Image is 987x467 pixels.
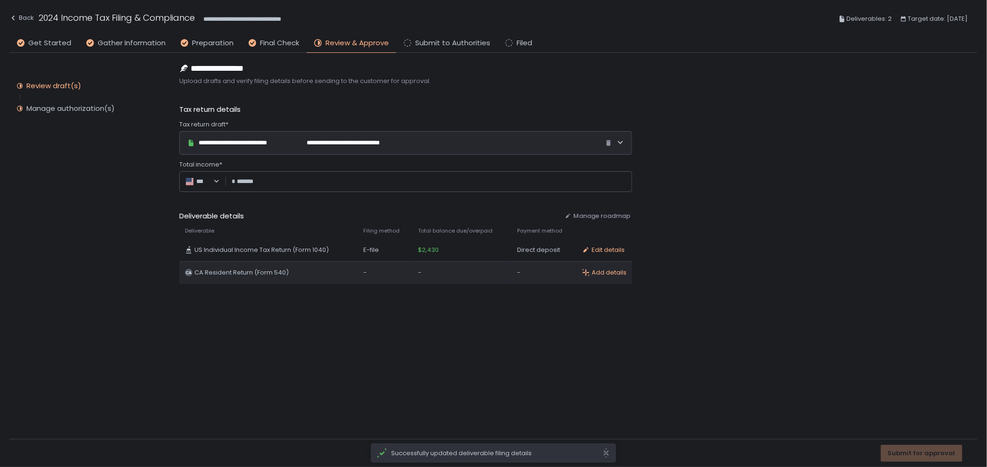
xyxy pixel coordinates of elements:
[602,448,610,458] svg: close
[847,13,892,25] span: Deliverables: 2
[185,177,220,186] div: Search for option
[192,38,234,49] span: Preparation
[517,38,532,49] span: Filed
[26,81,81,91] div: Review draft(s)
[194,268,289,277] span: CA Resident Return (Form 540)
[209,177,212,186] input: Search for option
[363,268,407,277] div: -
[186,270,192,275] text: CA
[908,13,968,25] span: Target date: [DATE]
[363,246,407,254] div: E-file
[565,212,630,220] button: Manage roadmap
[517,246,560,254] span: Direct deposit
[179,77,632,85] span: Upload drafts and verify filing details before sending to the customer for approval.
[9,12,34,24] div: Back
[418,246,439,254] span: $2,430
[179,160,222,169] span: Total income*
[363,227,400,234] span: Filing method
[39,11,195,24] h1: 2024 Income Tax Filing & Compliance
[9,11,34,27] button: Back
[418,268,422,277] span: -
[179,104,241,115] span: Tax return details
[582,268,627,277] button: Add details
[415,38,490,49] span: Submit to Authorities
[418,227,493,234] span: Total balance due/overpaid
[391,449,602,458] span: Successfully updated deliverable filing details
[179,211,557,222] span: Deliverable details
[582,246,625,254] button: Edit details
[326,38,389,49] span: Review & Approve
[98,38,166,49] span: Gather Information
[260,38,299,49] span: Final Check
[185,227,214,234] span: Deliverable
[194,246,329,254] span: US Individual Income Tax Return (Form 1040)
[26,104,115,113] div: Manage authorization(s)
[517,268,520,277] span: -
[28,38,71,49] span: Get Started
[179,120,228,129] span: Tax return draft*
[517,227,562,234] span: Payment method
[573,212,630,220] span: Manage roadmap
